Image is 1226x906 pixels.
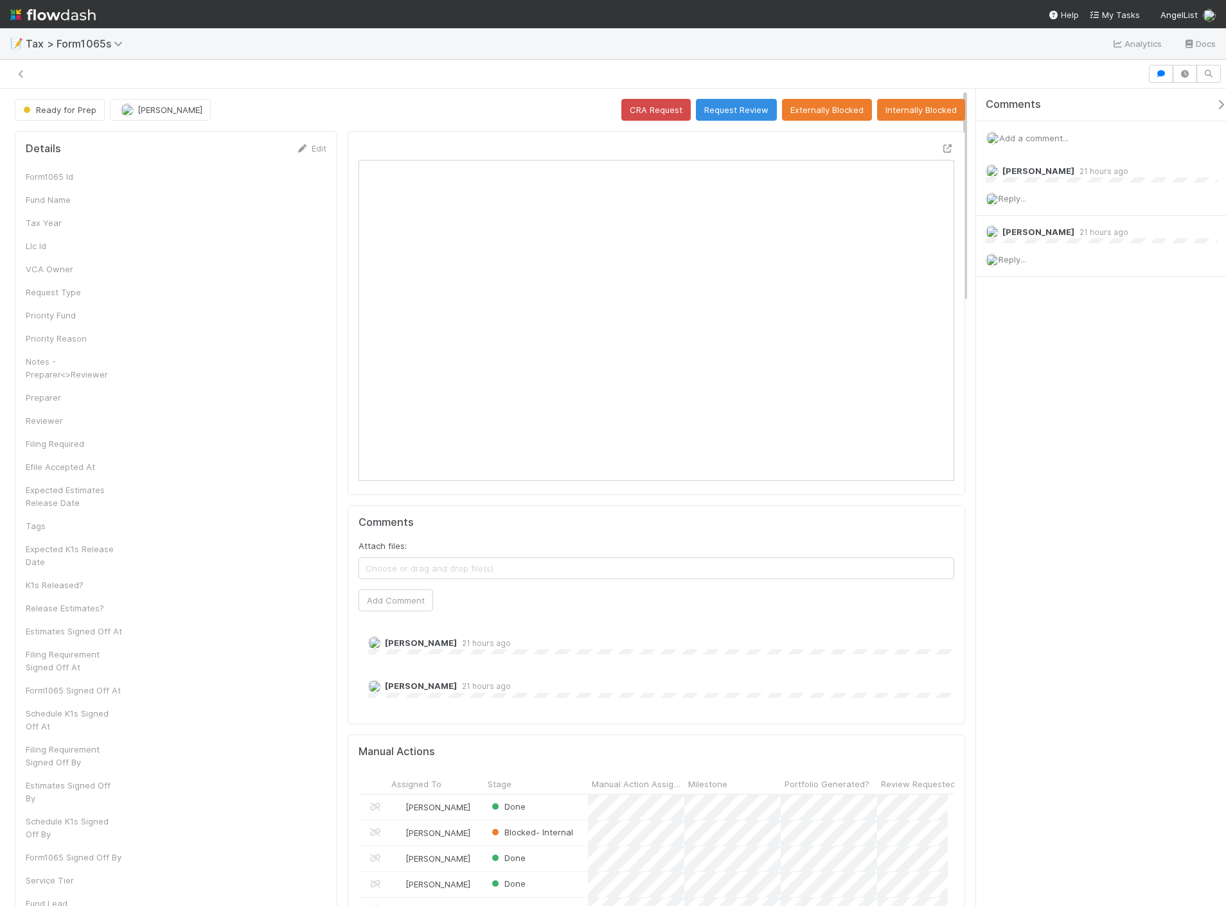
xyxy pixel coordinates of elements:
div: Filing Required [26,437,122,450]
div: [PERSON_NAME] [393,878,470,891]
div: Done [489,800,526,813]
button: Internally Blocked [877,99,965,121]
span: 21 hours ago [1074,166,1128,176]
span: 📝 [10,38,23,49]
label: Attach files: [359,539,407,552]
div: Schedule K1s Signed Off At [26,707,122,733]
div: Help [1048,8,1079,21]
img: avatar_cfa6ccaa-c7d9-46b3-b608-2ec56ecf97ad.png [393,828,404,838]
img: avatar_66854b90-094e-431f-b713-6ac88429a2b8.png [393,853,404,864]
div: Request Type [26,286,122,299]
span: 21 hours ago [1074,227,1128,237]
div: Priority Reason [26,332,122,345]
img: avatar_55a2f090-1307-4765-93b4-f04da16234ba.png [986,193,999,205]
div: Estimates Signed Off At [26,625,122,638]
span: Reply... [999,193,1026,204]
div: [PERSON_NAME] [393,826,470,839]
div: Fund Name [26,193,122,206]
button: Add Comment [359,589,433,611]
span: AngelList [1160,10,1198,20]
img: avatar_45ea4894-10ca-450f-982d-dabe3bd75b0b.png [368,636,381,649]
span: Comments [986,98,1041,111]
div: Schedule K1s Signed Off By [26,815,122,841]
img: avatar_55a2f090-1307-4765-93b4-f04da16234ba.png [1203,9,1216,22]
div: Expected K1s Release Date [26,543,122,568]
div: Filing Requirement Signed Off By [26,743,122,769]
span: Review Requested? [881,778,960,790]
span: [PERSON_NAME] [385,681,457,691]
span: Add a comment... [999,133,1069,143]
div: Service Tier [26,874,122,887]
img: avatar_45ea4894-10ca-450f-982d-dabe3bd75b0b.png [368,680,381,693]
span: [PERSON_NAME] [405,879,470,889]
span: Reply... [999,254,1026,265]
img: avatar_45ea4894-10ca-450f-982d-dabe3bd75b0b.png [986,225,999,238]
div: Expected Estimates Release Date [26,483,122,509]
a: My Tasks [1089,8,1140,21]
button: [PERSON_NAME] [110,99,211,121]
div: Release Estimates? [26,602,122,614]
div: [PERSON_NAME] [393,852,470,865]
button: Request Review [696,99,777,121]
img: avatar_55a2f090-1307-4765-93b4-f04da16234ba.png [986,254,999,266]
a: Analytics [1112,36,1162,51]
div: Form1065 Signed Off At [26,684,122,697]
div: Tags [26,519,122,532]
div: Priority Fund [26,309,122,322]
span: Tax > Form1065s [26,37,129,50]
div: Estimates Signed Off By [26,779,122,805]
div: Blocked- Internal [489,826,573,839]
span: 21 hours ago [457,638,511,648]
div: Preparer [26,391,122,404]
div: Form1065 Id [26,170,122,183]
span: [PERSON_NAME] [405,828,470,838]
div: Llc Id [26,240,122,252]
span: Assigned To [391,778,441,790]
span: [PERSON_NAME] [385,638,457,648]
div: K1s Released? [26,579,122,591]
div: Form1065 Signed Off By [26,851,122,864]
span: Portfolio Generated? [785,778,869,790]
a: Docs [1183,36,1216,51]
span: [PERSON_NAME] [138,105,202,115]
span: My Tasks [1089,10,1140,20]
h5: Comments [359,516,954,529]
div: Reviewer [26,414,122,427]
span: Blocked- Internal [489,827,573,837]
span: [PERSON_NAME] [1002,227,1074,237]
h5: Manual Actions [359,745,435,758]
span: [PERSON_NAME] [405,802,470,812]
span: [PERSON_NAME] [1002,166,1074,176]
button: CRA Request [621,99,691,121]
span: Milestone [688,778,727,790]
h5: Details [26,143,61,155]
span: 21 hours ago [457,681,511,691]
div: Filing Requirement Signed Off At [26,648,122,674]
img: avatar_45ea4894-10ca-450f-982d-dabe3bd75b0b.png [986,164,999,177]
span: Done [489,801,526,812]
div: Notes - Preparer<>Reviewer [26,355,122,381]
span: Choose or drag and drop file(s) [359,558,954,579]
img: logo-inverted-e16ddd16eac7371096b0.svg [10,4,96,26]
span: [PERSON_NAME] [405,853,470,864]
span: Stage [488,778,511,790]
div: Done [489,851,526,864]
div: Done [489,877,526,890]
img: avatar_cfa6ccaa-c7d9-46b3-b608-2ec56ecf97ad.png [121,103,134,116]
img: avatar_cfa6ccaa-c7d9-46b3-b608-2ec56ecf97ad.png [393,802,404,812]
img: avatar_711f55b7-5a46-40da-996f-bc93b6b86381.png [393,879,404,889]
div: Tax Year [26,216,122,229]
button: Externally Blocked [782,99,872,121]
span: Manual Action Assignment Id [592,778,681,790]
img: avatar_55a2f090-1307-4765-93b4-f04da16234ba.png [986,132,999,144]
span: Done [489,878,526,889]
span: Done [489,853,526,863]
div: VCA Owner [26,263,122,275]
div: [PERSON_NAME] [393,801,470,814]
div: Efile Accepted At [26,460,122,473]
a: Edit [296,143,326,153]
